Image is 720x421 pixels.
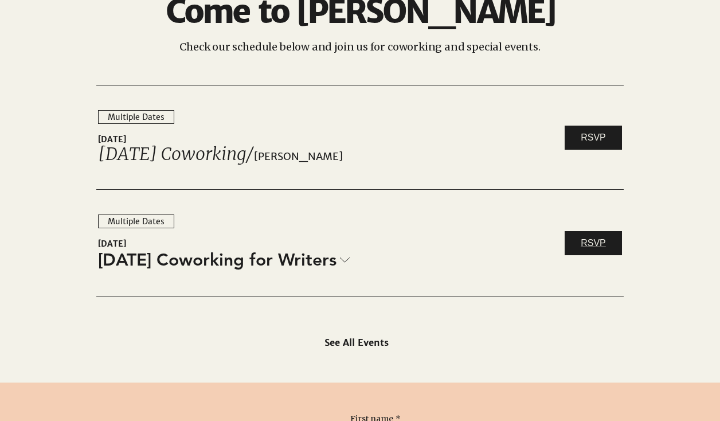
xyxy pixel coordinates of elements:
[581,237,606,250] span: RSVP
[116,40,604,53] p: Check our schedule below and join us for coworking and special events.
[108,112,165,122] div: Multiple Dates
[98,134,554,146] span: [DATE]
[565,126,622,150] a: RSVP
[98,143,246,165] a: [DATE] Coworking
[565,231,622,255] a: RSVP
[246,143,254,165] span: /
[324,337,389,348] span: See All Events
[98,248,336,272] span: [DATE] Coworking for Writers
[98,248,350,272] a: [DATE] Coworking for Writers
[98,238,554,250] span: [DATE]
[581,131,606,144] span: RSVP
[108,217,165,227] div: Multiple Dates
[324,330,448,354] a: See All Events
[254,150,554,163] span: [PERSON_NAME]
